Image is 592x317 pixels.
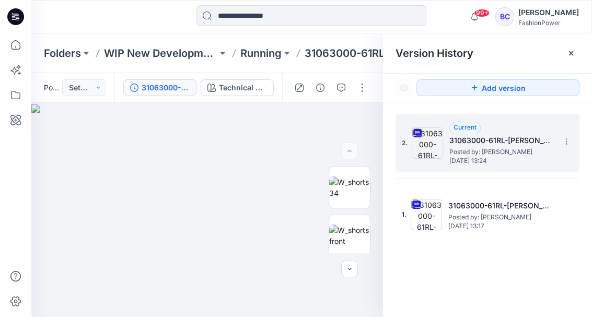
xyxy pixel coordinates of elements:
[495,7,514,26] div: BC
[449,134,554,147] h5: 31063000-61RL-Raisa
[312,79,329,96] button: Details
[567,49,575,57] button: Close
[329,225,370,246] img: W_shorts front
[518,6,579,19] div: [PERSON_NAME]
[449,157,554,165] span: [DATE] 13:24
[329,177,370,198] img: W_shorts 34
[104,46,217,61] a: WIP New Developments
[123,79,196,96] button: 31063000-61RL-[PERSON_NAME]
[448,212,553,222] span: Posted by: Bibi Castelijns
[305,46,418,61] p: 31063000-61RL-[PERSON_NAME]
[219,82,267,93] div: Technical Drawing
[44,46,81,61] a: Folders
[448,222,553,230] span: [DATE] 13:17
[474,9,490,17] span: 99+
[396,47,473,60] span: Version History
[518,19,579,27] div: FashionPower
[454,123,477,131] span: Current
[448,199,553,212] h5: 31063000-61RL-Raisa
[201,79,274,96] button: Technical Drawing
[449,147,554,157] span: Posted by: Bibi Castelijns
[240,46,282,61] a: Running
[402,138,408,148] span: 2.
[44,82,62,93] span: Posted [DATE] 13:24 by
[416,79,579,96] button: Add version
[396,79,412,96] button: Show Hidden Versions
[411,199,442,230] img: 31063000-61RL-Raisa
[412,127,443,159] img: 31063000-61RL-Raisa
[142,82,190,93] div: 31063000-61RL-Raisa
[402,210,407,219] span: 1.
